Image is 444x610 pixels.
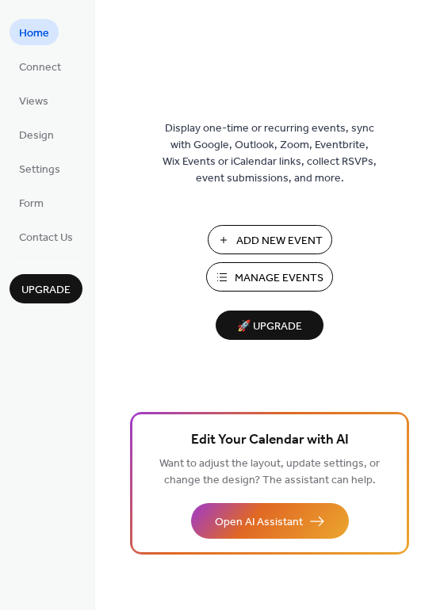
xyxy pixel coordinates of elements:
[19,162,60,178] span: Settings
[10,223,82,250] a: Contact Us
[215,514,303,531] span: Open AI Assistant
[236,233,323,250] span: Add New Event
[19,230,73,246] span: Contact Us
[10,53,71,79] a: Connect
[10,155,70,181] a: Settings
[21,282,71,299] span: Upgrade
[10,19,59,45] a: Home
[19,93,48,110] span: Views
[10,121,63,147] a: Design
[163,120,377,187] span: Display one-time or recurring events, sync with Google, Outlook, Zoom, Eventbrite, Wix Events or ...
[191,429,349,452] span: Edit Your Calendar with AI
[19,59,61,76] span: Connect
[10,87,58,113] a: Views
[191,503,349,539] button: Open AI Assistant
[206,262,333,292] button: Manage Events
[10,189,53,215] a: Form
[208,225,332,254] button: Add New Event
[159,453,380,491] span: Want to adjust the layout, update settings, or change the design? The assistant can help.
[216,311,323,340] button: 🚀 Upgrade
[19,128,54,144] span: Design
[19,196,44,212] span: Form
[235,270,323,287] span: Manage Events
[10,274,82,303] button: Upgrade
[19,25,49,42] span: Home
[225,316,314,337] span: 🚀 Upgrade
